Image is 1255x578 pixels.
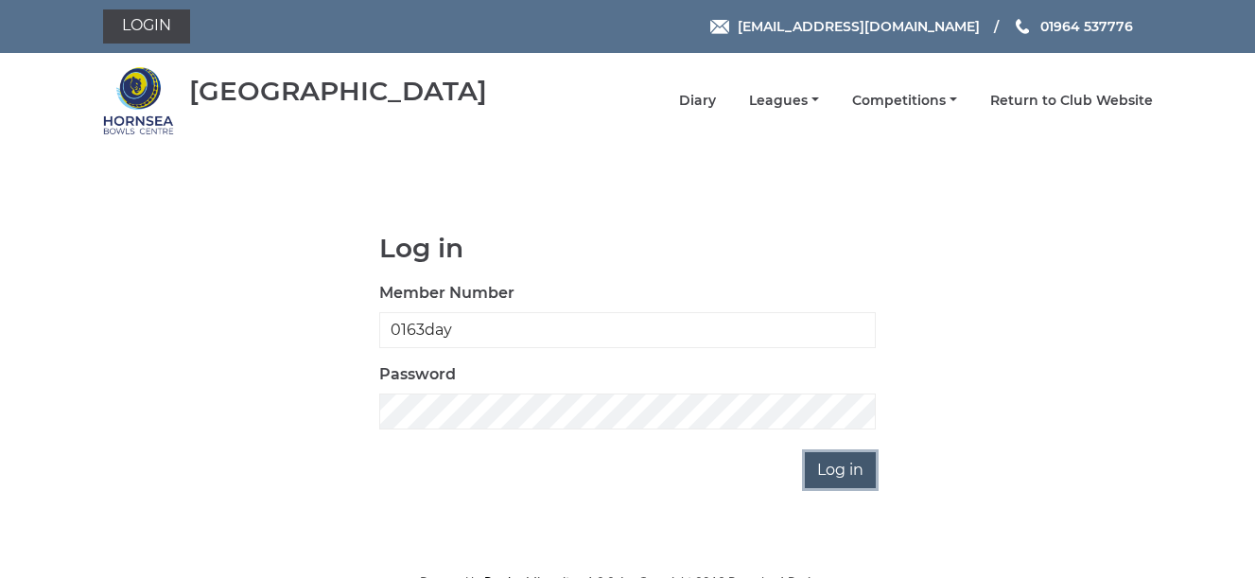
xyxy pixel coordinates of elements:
label: Member Number [379,282,514,305]
img: Phone us [1016,19,1029,34]
a: Leagues [749,92,819,110]
img: Hornsea Bowls Centre [103,65,174,136]
a: Phone us 01964 537776 [1013,16,1133,37]
h1: Log in [379,234,876,263]
a: Return to Club Website [990,92,1153,110]
a: Email [EMAIL_ADDRESS][DOMAIN_NAME] [710,16,980,37]
a: Login [103,9,190,44]
label: Password [379,363,456,386]
a: Competitions [852,92,957,110]
a: Diary [679,92,716,110]
input: Log in [805,452,876,488]
span: 01964 537776 [1040,18,1133,35]
div: [GEOGRAPHIC_DATA] [189,77,487,106]
span: [EMAIL_ADDRESS][DOMAIN_NAME] [738,18,980,35]
img: Email [710,20,729,34]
